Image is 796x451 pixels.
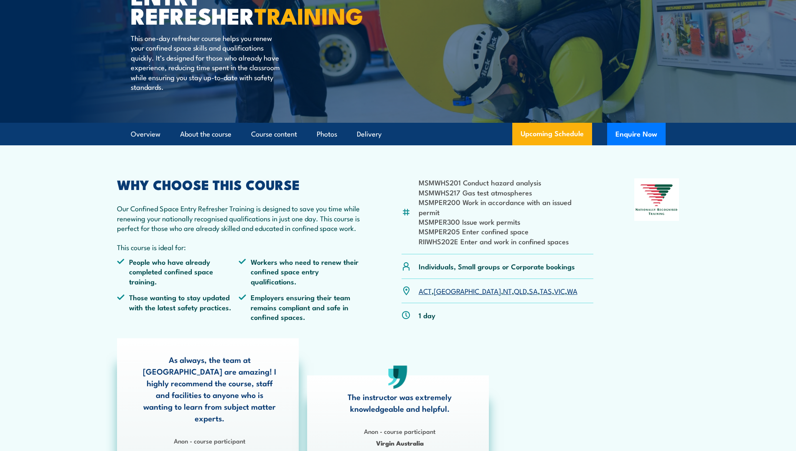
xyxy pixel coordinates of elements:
li: RIIWHS202E Enter and work in confined spaces [419,236,594,246]
p: Individuals, Small groups or Corporate bookings [419,261,575,271]
p: 1 day [419,310,435,320]
strong: Anon - course participant [364,426,435,436]
a: Upcoming Schedule [512,123,592,145]
p: The instructor was extremely knowledgeable and helpful. [332,391,468,414]
li: Workers who need to renew their confined space entry qualifications. [239,257,361,286]
a: ACT [419,286,432,296]
li: Those wanting to stay updated with the latest safety practices. [117,292,239,322]
a: TAS [540,286,552,296]
button: Enquire Now [607,123,666,145]
p: This one-day refresher course helps you renew your confined space skills and qualifications quick... [131,33,283,91]
p: As always, the team at [GEOGRAPHIC_DATA] are amazing! I highly recommend the course, staff and fa... [142,354,278,424]
a: NT [503,286,512,296]
strong: Anon - course participant [174,436,245,445]
li: MSMPER200 Work in accordance with an issued permit [419,197,594,217]
img: Nationally Recognised Training logo. [634,178,679,221]
a: Course content [251,123,297,145]
li: MSMWHS201 Conduct hazard analysis [419,177,594,187]
a: About the course [180,123,231,145]
a: QLD [514,286,527,296]
p: Our Confined Space Entry Refresher Training is designed to save you time while renewing your nati... [117,203,361,233]
li: MSMPER205 Enter confined space [419,226,594,236]
a: SA [529,286,538,296]
li: Employers ensuring their team remains compliant and safe in confined spaces. [239,292,361,322]
span: Virgin Australia [332,438,468,448]
a: Delivery [357,123,381,145]
a: WA [567,286,577,296]
li: People who have already completed confined space training. [117,257,239,286]
a: [GEOGRAPHIC_DATA] [434,286,501,296]
a: VIC [554,286,565,296]
p: , , , , , , , [419,286,577,296]
li: MSMWHS217 Gas test atmospheres [419,187,594,197]
li: MSMPER300 Issue work permits [419,217,594,226]
p: This course is ideal for: [117,242,361,252]
a: Photos [317,123,337,145]
a: Overview [131,123,160,145]
h2: WHY CHOOSE THIS COURSE [117,178,361,190]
